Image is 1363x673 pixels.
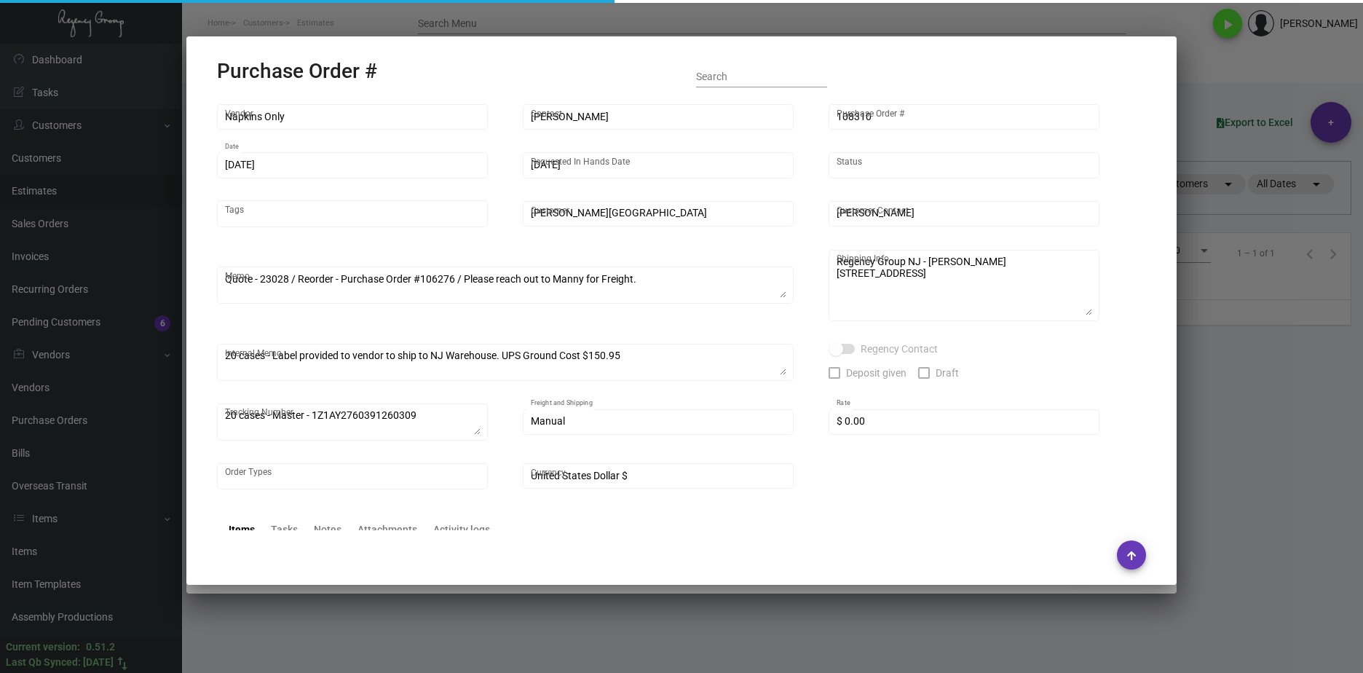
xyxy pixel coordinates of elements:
div: Notes [314,522,341,538]
div: Activity logs [433,522,490,538]
div: 0.51.2 [86,639,115,655]
div: Attachments [357,522,417,538]
span: Draft [936,364,959,382]
span: Deposit given [846,364,906,382]
div: Items [229,522,255,538]
h2: Purchase Order # [217,59,377,84]
div: Current version: [6,639,80,655]
span: Regency Contact [861,340,938,358]
div: Tasks [271,522,298,538]
div: Last Qb Synced: [DATE] [6,655,114,670]
span: Manual [531,415,565,427]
